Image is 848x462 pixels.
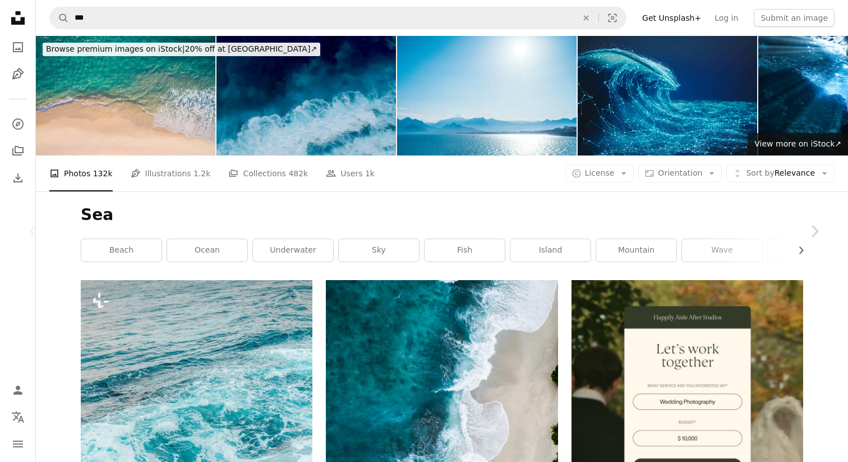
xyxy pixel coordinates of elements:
a: a man riding a surfboard on top of a wave in the ocean [81,450,312,460]
h1: Sea [81,205,803,225]
a: beach [81,239,162,262]
a: Explore [7,113,29,135]
button: Orientation [638,164,722,182]
a: sky [339,239,419,262]
a: Collections 482k [228,155,308,191]
button: License [565,164,634,182]
img: Clean ocean waves breaking on white sand beach with turquoise emerald coloured water [36,36,215,155]
a: Browse premium images on iStock|20% off at [GEOGRAPHIC_DATA]↗ [36,36,327,63]
a: View more on iStock↗ [748,133,848,155]
form: Find visuals sitewide [49,7,626,29]
span: License [585,168,615,177]
span: Browse premium images on iStock | [46,44,185,53]
button: Search Unsplash [50,7,69,29]
a: Download History [7,167,29,189]
img: Abstract Digital Wave Technology Background [578,36,757,155]
button: Menu [7,433,29,455]
a: Photos [7,36,29,58]
a: Next [781,177,848,285]
a: underwater [253,239,333,262]
a: wave [682,239,762,262]
button: Submit an image [754,9,835,27]
a: Log in [708,9,745,27]
button: Clear [574,7,598,29]
span: View more on iStock ↗ [754,139,841,148]
a: forest [768,239,848,262]
button: Language [7,406,29,428]
button: Visual search [599,7,626,29]
a: Log in / Sign up [7,379,29,401]
span: 1k [365,167,375,180]
a: Illustrations 1.2k [131,155,211,191]
a: island [510,239,591,262]
img: Sea and mountains landscape view near Antalya, Turkey [397,36,577,155]
span: 1.2k [193,167,210,180]
span: Orientation [658,168,702,177]
span: Relevance [746,168,815,179]
a: Illustrations [7,63,29,85]
button: Sort byRelevance [726,164,835,182]
a: Collections [7,140,29,162]
span: 482k [288,167,308,180]
img: Turquoise ocean sea water white wave splashing deep blue sea. Bird eye view monster wave splash o... [216,36,396,155]
a: Users 1k [326,155,375,191]
a: ocean [167,239,247,262]
span: 20% off at [GEOGRAPHIC_DATA] ↗ [46,44,317,53]
span: Sort by [746,168,774,177]
a: Get Unsplash+ [635,9,708,27]
a: fish [425,239,505,262]
a: mountain [596,239,676,262]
